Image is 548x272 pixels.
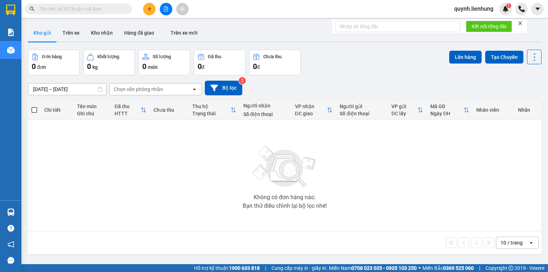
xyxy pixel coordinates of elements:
[44,107,70,113] div: Chi tiết
[37,64,46,70] span: đơn
[449,51,482,64] button: Lên hàng
[534,6,541,12] span: caret-down
[77,104,107,109] div: Tên món
[7,46,15,54] img: warehouse-icon
[507,3,510,8] span: 1
[160,3,172,15] button: file-add
[257,64,260,70] span: đ
[329,264,417,272] span: Miền Nam
[466,21,512,32] button: Kết nối tổng đài
[472,22,506,30] span: Kết nối tổng đài
[295,111,327,116] div: ĐC giao
[443,265,474,271] strong: 0369 525 060
[77,111,107,116] div: Ghi chú
[7,225,14,232] span: question-circle
[143,3,156,15] button: plus
[340,111,384,116] div: Số điện thoại
[418,267,421,270] span: ⚪️
[28,24,57,41] button: Kho gửi
[7,29,15,36] img: solution-icon
[528,240,534,246] svg: open
[430,104,463,109] div: Mã GD
[28,50,80,75] button: Đơn hàng0đơn
[114,86,163,93] div: Chọn văn phòng nhận
[192,104,230,109] div: Thu hộ
[249,50,301,75] button: Chưa thu0đ
[502,6,509,12] img: icon-new-feature
[189,101,240,120] th: Toggle SortBy
[335,21,460,32] input: Nhập số tổng đài
[351,265,417,271] strong: 0708 023 035 - 0935 103 250
[254,195,316,200] div: Không có đơn hàng nào.
[7,241,14,248] span: notification
[518,6,525,12] img: phone-icon
[32,62,36,71] span: 0
[430,111,463,116] div: Ngày ĐH
[239,77,246,84] sup: 2
[531,3,544,15] button: caret-down
[42,54,62,59] div: Đơn hàng
[194,50,245,75] button: Đã thu0đ
[263,54,281,59] div: Chưa thu
[518,21,523,26] span: close
[111,101,150,120] th: Toggle SortBy
[87,62,91,71] span: 0
[6,5,15,15] img: logo-vxr
[243,103,288,109] div: Người nhận
[83,50,135,75] button: Khối lượng0kg
[518,107,538,113] div: Nhãn
[427,101,473,120] th: Toggle SortBy
[7,208,15,216] img: warehouse-icon
[272,264,327,272] span: Cung cấp máy in - giấy in:
[253,62,257,71] span: 0
[194,264,260,272] span: Hỗ trợ kỹ thuật:
[208,54,221,59] div: Đã thu
[115,111,141,116] div: HTTT
[138,50,190,75] button: Số lượng0món
[115,104,141,109] div: Đã thu
[295,104,327,109] div: VP nhận
[28,84,106,95] input: Select a date range.
[265,264,266,272] span: |
[476,107,511,113] div: Nhân viên
[340,104,384,109] div: Người gửi
[205,81,242,95] button: Bộ lọc
[202,64,204,70] span: đ
[448,4,499,13] span: quynh.lienhung
[388,101,427,120] th: Toggle SortBy
[39,5,123,13] input: Tìm tên, số ĐT hoặc mã đơn
[479,264,480,272] span: |
[243,111,288,117] div: Số điện thoại
[508,266,513,271] span: copyright
[243,203,327,209] div: Bạn thử điều chỉnh lại bộ lọc nhé!
[97,54,119,59] div: Khối lượng
[153,107,185,113] div: Chưa thu
[7,257,14,264] span: message
[291,101,336,120] th: Toggle SortBy
[422,264,474,272] span: Miền Bắc
[180,6,185,11] span: aim
[192,111,230,116] div: Trạng thái
[198,62,202,71] span: 0
[192,86,197,92] svg: open
[147,6,152,11] span: plus
[485,51,523,64] button: Tạo Chuyến
[391,104,417,109] div: VP gửi
[92,64,98,70] span: kg
[391,111,417,116] div: ĐC lấy
[118,24,160,41] button: Hàng đã giao
[171,30,198,36] span: Trên xe mới
[153,54,171,59] div: Số lượng
[85,24,118,41] button: Kho nhận
[506,3,511,8] sup: 1
[176,3,189,15] button: aim
[249,142,320,192] img: svg+xml;base64,PHN2ZyBjbGFzcz0ibGlzdC1wbHVnX19zdmciIHhtbG5zPSJodHRwOi8vd3d3LnczLm9yZy8yMDAwL3N2Zy...
[148,64,158,70] span: món
[142,62,146,71] span: 0
[30,6,35,11] span: search
[163,6,168,11] span: file-add
[57,24,85,41] button: Trên xe
[501,239,523,246] div: 10 / trang
[229,265,260,271] strong: 1900 633 818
